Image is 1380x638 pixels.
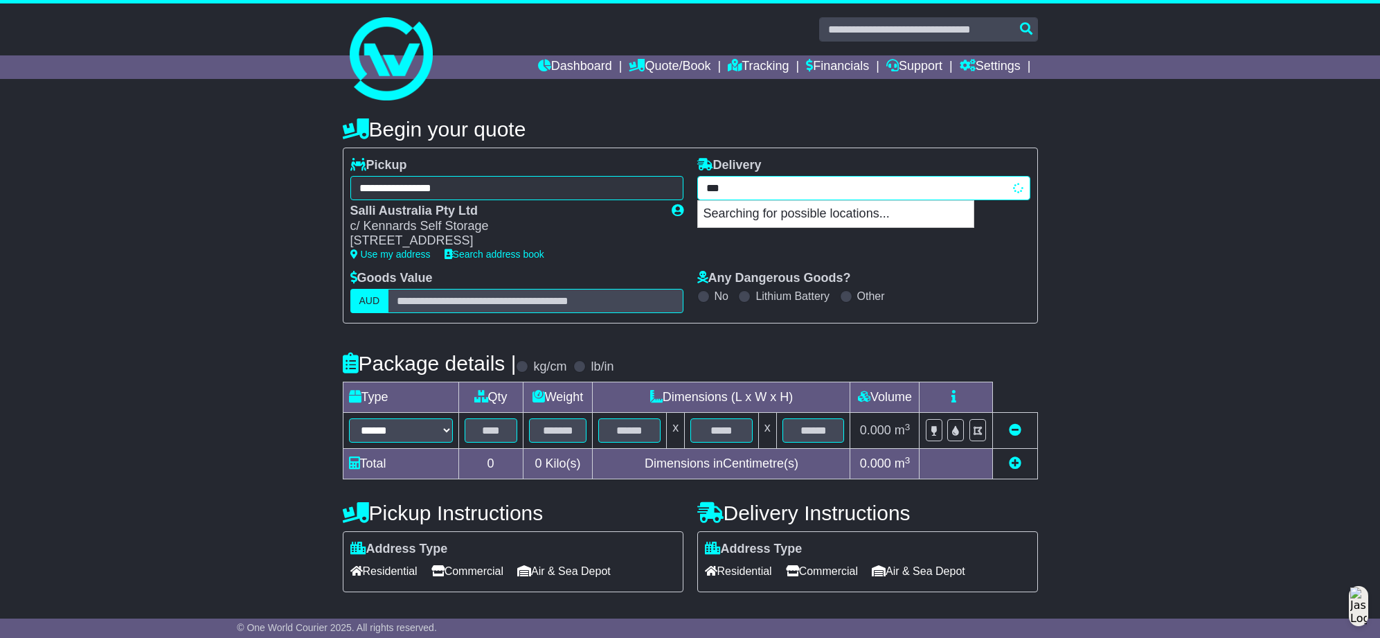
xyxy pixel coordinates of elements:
label: lb/in [591,360,613,375]
span: Commercial [431,560,503,582]
span: © One World Courier 2025. All rights reserved. [237,622,437,633]
td: x [667,413,685,449]
label: Other [857,290,885,303]
typeahead: Please provide city [697,176,1030,200]
label: Any Dangerous Goods? [697,271,851,286]
span: Residential [350,560,418,582]
sup: 3 [905,422,911,432]
label: kg/cm [533,360,566,375]
span: m [895,423,911,437]
a: Tracking [728,55,789,79]
td: Kilo(s) [523,449,593,479]
h4: Package details | [343,352,517,375]
label: Goods Value [350,271,433,286]
td: Dimensions (L x W x H) [593,382,850,413]
span: 0 [535,457,541,470]
td: Volume [850,382,920,413]
td: Type [343,382,458,413]
td: x [758,413,776,449]
sup: 3 [905,455,911,466]
span: Commercial [786,560,858,582]
label: Pickup [350,158,407,173]
p: Searching for possible locations... [698,201,974,227]
td: Qty [458,382,523,413]
td: Weight [523,382,593,413]
div: c/ Kennards Self Storage [350,219,658,234]
h4: Delivery Instructions [697,502,1038,524]
label: Address Type [705,542,803,557]
div: Salli Australia Pty Ltd [350,204,658,219]
div: [STREET_ADDRESS] [350,233,658,249]
td: Total [343,449,458,479]
a: Financials [806,55,869,79]
a: Quote/Book [629,55,710,79]
span: Air & Sea Depot [517,560,611,582]
a: Settings [960,55,1021,79]
label: Lithium Battery [755,290,830,303]
label: Address Type [350,542,448,557]
label: No [715,290,728,303]
a: Remove this item [1009,423,1021,437]
a: Support [886,55,942,79]
td: Dimensions in Centimetre(s) [593,449,850,479]
label: AUD [350,289,389,313]
a: Use my address [350,249,431,260]
td: 0 [458,449,523,479]
span: 0.000 [860,423,891,437]
a: Dashboard [538,55,612,79]
h4: Pickup Instructions [343,502,683,524]
h4: Begin your quote [343,118,1038,141]
a: Search address book [445,249,544,260]
a: Add new item [1009,457,1021,470]
span: Residential [705,560,772,582]
span: Air & Sea Depot [872,560,965,582]
label: Delivery [697,158,762,173]
span: m [895,457,911,470]
span: 0.000 [860,457,891,470]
